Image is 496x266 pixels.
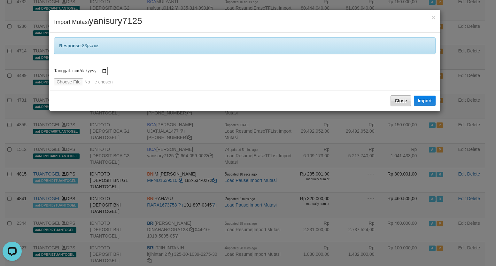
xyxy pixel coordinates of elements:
[59,43,82,48] b: Response:
[87,44,99,48] span: [774 ms]
[54,37,436,54] div: 83
[391,95,411,106] button: Close
[54,67,436,85] div: Tanggal:
[89,16,142,26] span: yanisury7125
[3,3,22,22] button: Open LiveChat chat widget
[432,14,436,21] button: Close
[54,19,142,25] span: Import Mutasi
[432,14,436,21] span: ×
[414,96,436,106] button: Import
